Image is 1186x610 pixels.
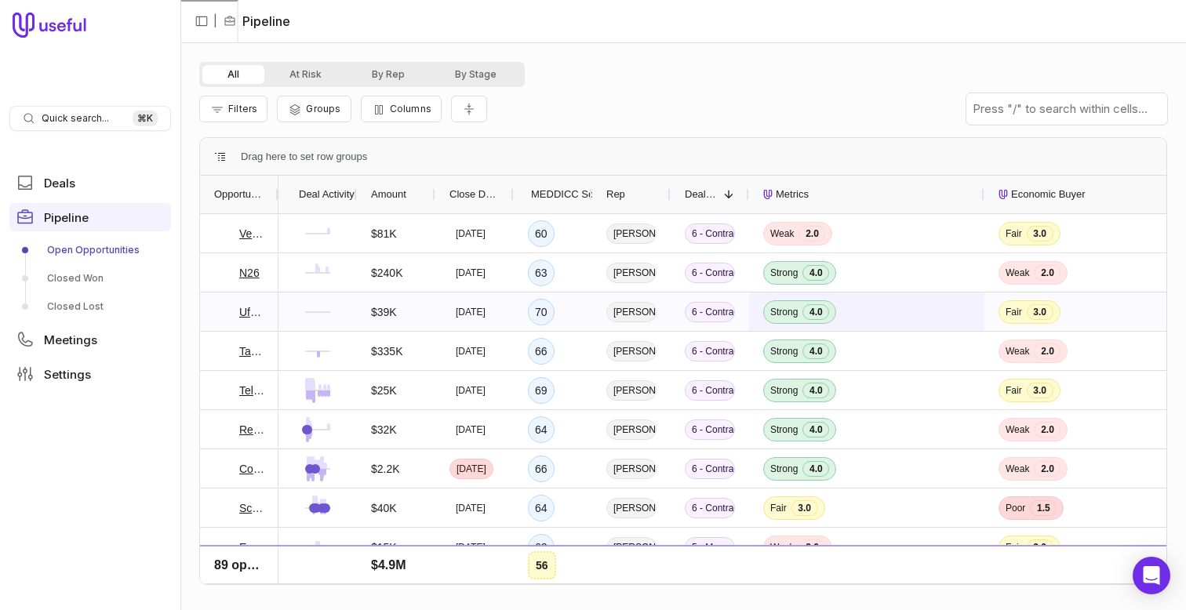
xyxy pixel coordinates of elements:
div: 63 [535,538,548,557]
span: Fair [1006,384,1022,397]
span: $240K [371,263,402,282]
span: [PERSON_NAME] [606,576,657,597]
span: [PERSON_NAME] [606,302,657,322]
span: Quick search... [42,112,109,125]
span: Fair [1006,227,1022,240]
span: Fair [1006,541,1022,554]
span: 2.0 [1034,422,1060,438]
div: MEDDICC Score [528,176,578,213]
a: Settings [9,360,171,388]
span: 5 - Managed POC [685,576,735,597]
time: [DATE] [456,384,486,397]
a: Render [239,420,264,439]
span: 6 - Contract Negotiation [685,380,735,401]
span: Strong [770,267,798,279]
span: Deal Activity [299,185,355,204]
span: 4.0 [802,579,829,594]
span: Settings [44,369,91,380]
span: Strong [770,580,798,593]
button: At Risk [264,65,347,84]
time: [DATE] [456,580,486,593]
span: Weak [1006,463,1029,475]
a: Ufurnish - reconnect [239,303,264,321]
a: Engagedly [239,538,264,557]
span: Weak [770,541,794,554]
span: 2.0 [1034,461,1060,477]
kbd: ⌘ K [133,111,158,126]
span: 6 - Contract Negotiation [685,459,735,479]
time: [DATE] [456,541,486,554]
time: [DATE] [457,463,486,475]
button: By Rep [347,65,430,84]
time: [DATE] [456,267,486,279]
span: Pipeline [44,212,89,223]
a: SchoolAI [239,499,264,517]
span: Poor [1006,502,1025,514]
span: 5 - Managed POC [685,537,735,557]
span: Filters [228,103,257,114]
input: Press "/" to search within cells... [966,93,1167,125]
span: Groups [306,103,340,114]
span: Strong [770,384,798,397]
span: [PERSON_NAME] [606,341,657,361]
span: 6 - Contract Negotiation [685,341,735,361]
span: Amount [371,185,406,204]
span: 6 - Contract Negotiation [685,419,735,440]
span: 3.0 [1027,383,1053,398]
span: Drag here to set row groups [241,147,367,166]
span: $2.2K [371,459,400,478]
span: 6 - Contract Negotiation [685,498,735,518]
span: 4.0 [802,265,829,281]
span: Deal Stage [685,185,718,204]
a: N26 [239,263,260,282]
time: [DATE] [456,306,486,318]
a: Telenav - Snowflake [239,381,264,400]
span: Weak [1006,423,1029,436]
button: By Stage [430,65,522,84]
span: 1.5 [1030,500,1057,516]
span: Weak [1006,267,1029,279]
span: | [213,12,217,31]
span: 2.0 [1034,343,1060,359]
div: 60 [535,224,548,243]
a: Meetings [9,325,171,354]
button: Columns [361,96,442,122]
span: 6 - Contract Negotiation [685,302,735,322]
span: Metrics [776,185,809,204]
span: 4.0 [802,343,829,359]
button: Group Pipeline [277,96,351,122]
div: 66 [535,342,548,361]
a: Coposit [239,459,264,478]
button: All [202,65,264,84]
div: 74 [535,577,548,596]
span: Weak [1006,345,1029,358]
span: 2.0 [799,226,825,241]
a: Pipeline [9,203,171,231]
span: Economic Buyer [1011,185,1086,204]
span: [PERSON_NAME] [606,263,657,283]
button: Collapse sidebar [190,9,213,33]
span: Close Date [449,185,500,204]
button: Collapse all rows [451,96,487,123]
span: 3.0 [791,500,818,516]
div: Metrics [763,176,970,213]
a: Skiddle [239,577,264,596]
span: $46K [371,577,397,596]
a: Veo - DT Connect [239,224,264,243]
div: 64 [535,499,548,517]
span: Deals [44,177,75,189]
span: 4.0 [802,304,829,320]
div: 64 [535,420,548,439]
div: 70 [535,303,548,321]
span: [PERSON_NAME] [606,537,657,557]
li: Pipeline [224,12,290,31]
span: $32K [371,420,397,439]
span: 6 - Contract Negotiation [685,223,735,244]
span: Strong [770,463,798,475]
div: Open Intercom Messenger [1133,557,1170,594]
span: Columns [390,103,431,114]
div: Row Groups [241,147,367,166]
span: $39K [371,303,397,321]
span: [PERSON_NAME] [606,223,657,244]
button: Filter Pipeline [199,96,267,122]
